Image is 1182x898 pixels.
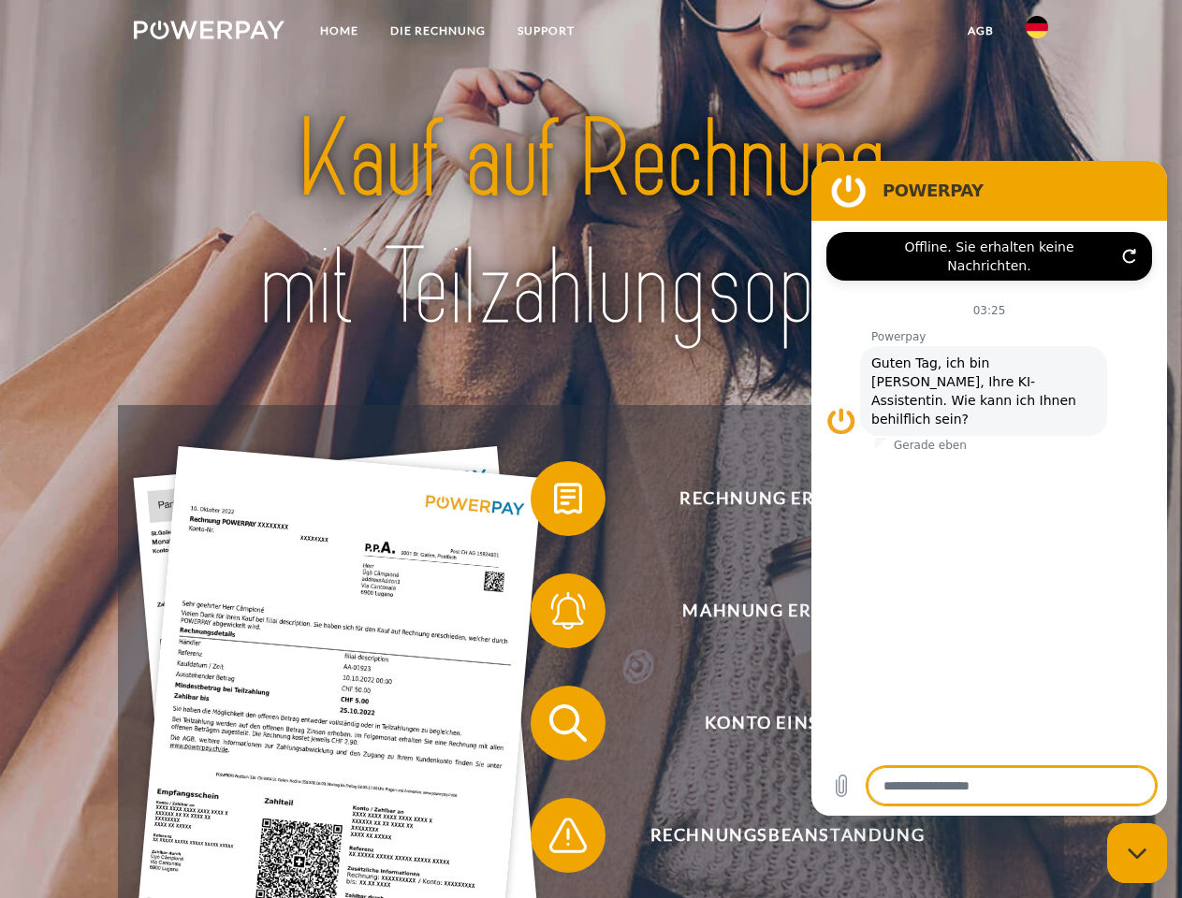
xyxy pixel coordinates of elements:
[502,14,591,48] a: SUPPORT
[531,798,1017,873] button: Rechnungsbeanstandung
[811,161,1167,816] iframe: Messaging-Fenster
[558,798,1016,873] span: Rechnungsbeanstandung
[1107,823,1167,883] iframe: Schaltfläche zum Öffnen des Messaging-Fensters; Konversation läuft
[179,90,1003,358] img: title-powerpay_de.svg
[374,14,502,48] a: DIE RECHNUNG
[558,461,1016,536] span: Rechnung erhalten?
[531,461,1017,536] button: Rechnung erhalten?
[304,14,374,48] a: Home
[545,812,591,859] img: qb_warning.svg
[558,573,1016,648] span: Mahnung erhalten?
[1026,16,1048,38] img: de
[545,475,591,522] img: qb_bill.svg
[531,573,1017,648] button: Mahnung erhalten?
[531,686,1017,760] button: Konto einsehen
[952,14,1010,48] a: agb
[558,686,1016,760] span: Konto einsehen
[545,700,591,746] img: qb_search.svg
[134,21,285,39] img: logo-powerpay-white.svg
[545,587,591,634] img: qb_bell.svg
